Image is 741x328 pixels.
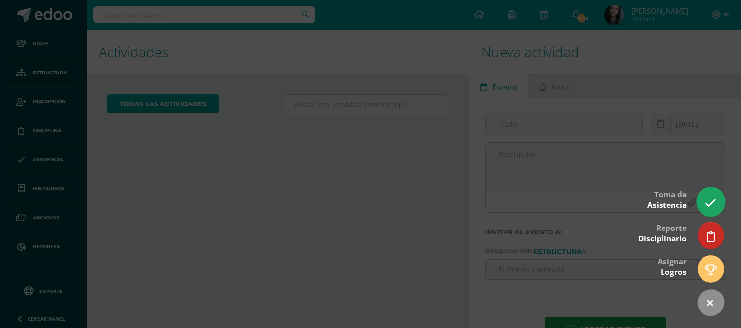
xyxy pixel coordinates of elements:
span: Logros [661,267,687,277]
div: Reporte [638,217,687,249]
div: Asignar [658,250,687,282]
span: Asistencia [647,200,687,210]
div: Toma de [647,183,687,215]
span: Disciplinario [638,233,687,244]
